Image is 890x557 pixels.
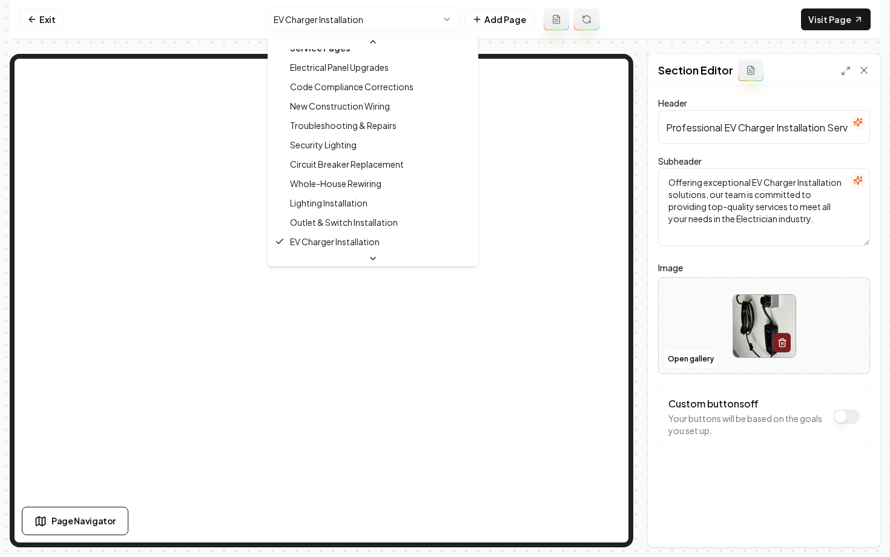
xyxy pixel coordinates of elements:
span: Security Lighting [290,139,357,151]
span: Electrical Panel Upgrades [290,61,389,73]
span: Whole-House Rewiring [290,177,381,190]
span: Circuit Breaker Replacement [290,158,404,170]
span: EV Charger Installation [290,236,380,248]
span: Code Compliance Corrections [290,81,414,93]
span: Lighting Installation [290,197,368,209]
span: Outlet & Switch Installation [290,216,398,228]
span: Troubleshooting & Repairs [290,119,397,131]
span: New Construction Wiring [290,100,390,112]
